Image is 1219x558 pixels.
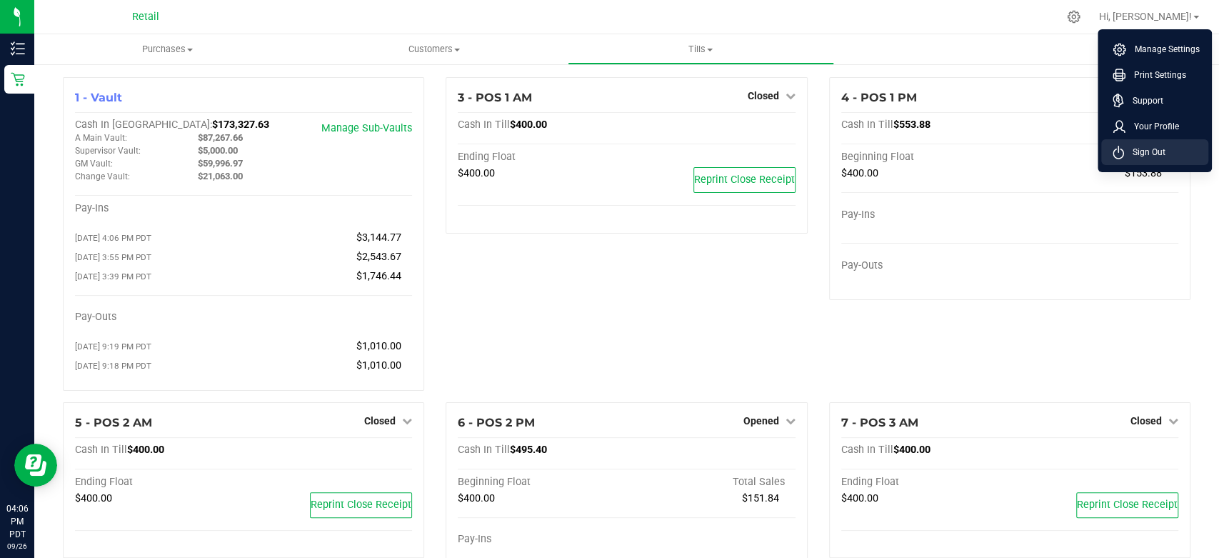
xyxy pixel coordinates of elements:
[1101,139,1208,165] li: Sign Out
[75,133,127,143] span: A Main Vault:
[6,541,28,552] p: 09/26
[356,231,401,244] span: $3,144.77
[75,361,151,371] span: [DATE] 9:18 PM PDT
[198,158,243,169] span: $59,996.97
[75,342,151,352] span: [DATE] 9:19 PM PDT
[458,167,495,179] span: $400.00
[75,311,244,324] div: Pay-Outs
[75,159,113,169] span: GM Vault:
[841,91,917,104] span: 4 - POS 1 PM
[742,492,779,504] span: $151.84
[1124,145,1165,159] span: Sign Out
[841,151,1010,164] div: Beginning Float
[458,476,626,489] div: Beginning Float
[1124,94,1163,108] span: Support
[11,41,25,56] inline-svg: Inventory
[568,34,834,64] a: Tills
[1076,492,1178,518] button: Reprint Close Receipt
[14,444,57,487] iframe: Resource center
[34,34,301,64] a: Purchases
[321,122,412,134] a: Manage Sub-Vaults
[301,34,567,64] a: Customers
[75,444,127,456] span: Cash In Till
[458,151,626,164] div: Ending Float
[748,90,779,101] span: Closed
[568,43,833,56] span: Tills
[75,91,122,104] span: 1 - Vault
[893,119,930,131] span: $553.88
[841,119,893,131] span: Cash In Till
[34,43,301,56] span: Purchases
[75,233,151,243] span: [DATE] 4:06 PM PDT
[458,492,495,504] span: $400.00
[75,171,130,181] span: Change Vault:
[1125,68,1186,82] span: Print Settings
[75,271,151,282] span: [DATE] 3:39 PM PDT
[458,416,535,429] span: 6 - POS 2 PM
[743,415,779,427] span: Opened
[356,270,401,282] span: $1,746.44
[198,145,238,156] span: $5,000.00
[693,167,796,193] button: Reprint Close Receipt
[1130,415,1162,427] span: Closed
[458,119,510,131] span: Cash In Till
[75,202,244,215] div: Pay-Ins
[132,11,159,23] span: Retail
[1113,94,1203,108] a: Support
[75,252,151,262] span: [DATE] 3:55 PM PDT
[1077,499,1178,511] span: Reprint Close Receipt
[198,171,243,181] span: $21,063.00
[311,499,411,511] span: Reprint Close Receipt
[11,72,25,86] inline-svg: Retail
[212,119,269,131] span: $173,327.63
[1126,42,1200,56] span: Manage Settings
[301,43,566,56] span: Customers
[626,476,795,489] div: Total Sales
[198,132,243,143] span: $87,267.66
[75,146,141,156] span: Supervisor Vault:
[356,251,401,263] span: $2,543.67
[75,492,112,504] span: $400.00
[310,492,412,518] button: Reprint Close Receipt
[841,476,1010,489] div: Ending Float
[364,415,396,427] span: Closed
[458,91,532,104] span: 3 - POS 1 AM
[127,444,164,456] span: $400.00
[75,476,244,489] div: Ending Float
[510,444,547,456] span: $495.40
[458,533,626,546] div: Pay-Ins
[75,416,152,429] span: 5 - POS 2 AM
[893,444,930,456] span: $400.00
[1099,11,1192,22] span: Hi, [PERSON_NAME]!
[1125,167,1162,179] span: $153.88
[1125,119,1179,134] span: Your Profile
[841,209,1010,221] div: Pay-Ins
[841,444,893,456] span: Cash In Till
[356,340,401,352] span: $1,010.00
[510,119,547,131] span: $400.00
[841,259,1010,272] div: Pay-Outs
[75,119,212,131] span: Cash In [GEOGRAPHIC_DATA]:
[6,502,28,541] p: 04:06 PM PDT
[356,359,401,372] span: $1,010.00
[841,167,878,179] span: $400.00
[1065,10,1083,24] div: Manage settings
[1010,151,1178,164] div: Total Sales
[841,492,878,504] span: $400.00
[694,174,795,186] span: Reprint Close Receipt
[841,416,918,429] span: 7 - POS 3 AM
[458,444,510,456] span: Cash In Till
